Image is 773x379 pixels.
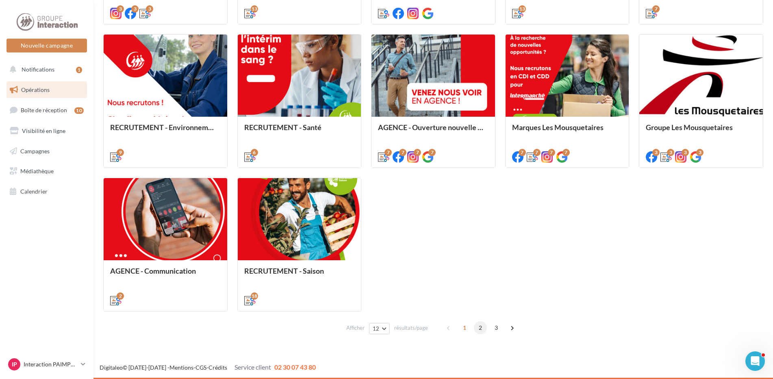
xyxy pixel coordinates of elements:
[251,149,258,156] div: 6
[378,123,489,139] div: AGENCE - Ouverture nouvelle agence
[24,360,78,368] p: Interaction PAIMPOL
[235,363,271,371] span: Service client
[652,5,660,13] div: 7
[110,267,221,283] div: AGENCE - Communication
[251,292,258,300] div: 18
[7,39,87,52] button: Nouvelle campagne
[428,149,436,156] div: 7
[474,321,487,334] span: 2
[22,127,65,134] span: Visibilité en ligne
[20,147,50,154] span: Campagnes
[117,149,124,156] div: 9
[20,168,54,174] span: Médiathèque
[667,149,674,156] div: 3
[646,123,756,139] div: Groupe Les Mousquetaires
[458,321,471,334] span: 1
[20,188,48,195] span: Calendrier
[696,149,704,156] div: 3
[21,107,67,113] span: Boîte de réception
[5,143,89,160] a: Campagnes
[373,325,380,332] span: 12
[274,363,316,371] span: 02 30 07 43 80
[117,5,124,13] div: 3
[5,61,85,78] button: Notifications 1
[369,323,390,334] button: 12
[5,122,89,139] a: Visibilité en ligne
[399,149,406,156] div: 7
[146,5,153,13] div: 3
[5,101,89,119] a: Boîte de réception10
[7,357,87,372] a: IP Interaction PAIMPOL
[244,267,355,283] div: RECRUTEMENT - Saison
[346,324,365,332] span: Afficher
[512,123,623,139] div: Marques Les Mousquetaires
[21,86,50,93] span: Opérations
[131,5,139,13] div: 3
[169,364,193,371] a: Mentions
[5,183,89,200] a: Calendrier
[533,149,541,156] div: 7
[562,149,570,156] div: 7
[548,149,555,156] div: 7
[22,66,54,73] span: Notifications
[110,123,221,139] div: RECRUTEMENT - Environnement
[394,324,428,332] span: résultats/page
[682,149,689,156] div: 3
[5,163,89,180] a: Médiathèque
[384,149,392,156] div: 7
[490,321,503,334] span: 3
[76,67,82,73] div: 1
[251,5,258,13] div: 13
[100,364,123,371] a: Digitaleo
[117,292,124,300] div: 2
[745,351,765,371] iframe: Intercom live chat
[195,364,206,371] a: CGS
[74,107,84,114] div: 10
[244,123,355,139] div: RECRUTEMENT - Santé
[414,149,421,156] div: 7
[519,5,526,13] div: 13
[100,364,316,371] span: © [DATE]-[DATE] - - -
[5,81,89,98] a: Opérations
[519,149,526,156] div: 7
[652,149,660,156] div: 3
[208,364,227,371] a: Crédits
[12,360,17,368] span: IP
